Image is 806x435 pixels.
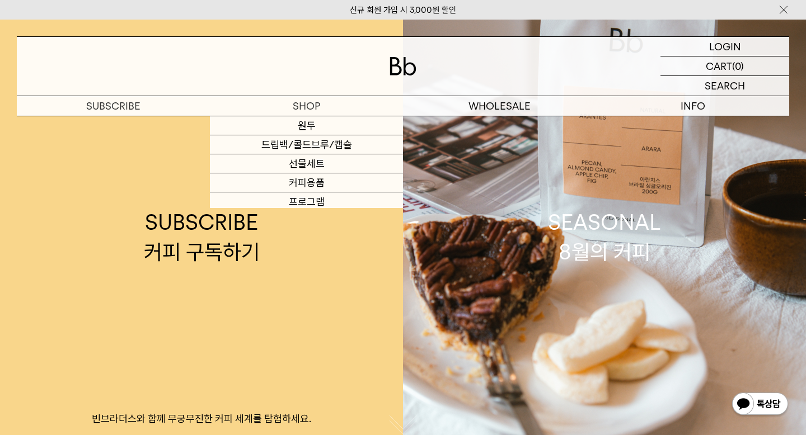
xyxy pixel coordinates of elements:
div: SUBSCRIBE 커피 구독하기 [144,207,260,267]
div: SEASONAL 8월의 커피 [548,207,661,267]
a: 커피용품 [210,173,403,192]
a: 신규 회원 가입 시 3,000원 할인 [350,5,456,15]
p: (0) [732,56,744,75]
img: 카카오톡 채널 1:1 채팅 버튼 [731,391,789,418]
a: SUBSCRIBE [17,96,210,116]
a: 원두 [210,116,403,135]
a: 프로그램 [210,192,403,211]
a: LOGIN [660,37,789,56]
a: 선물세트 [210,154,403,173]
p: INFO [596,96,789,116]
img: 로고 [390,57,416,75]
p: LOGIN [709,37,741,56]
p: WHOLESALE [403,96,596,116]
a: CART (0) [660,56,789,76]
p: SEARCH [705,76,745,96]
a: 드립백/콜드브루/캡슐 [210,135,403,154]
p: CART [706,56,732,75]
a: SHOP [210,96,403,116]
